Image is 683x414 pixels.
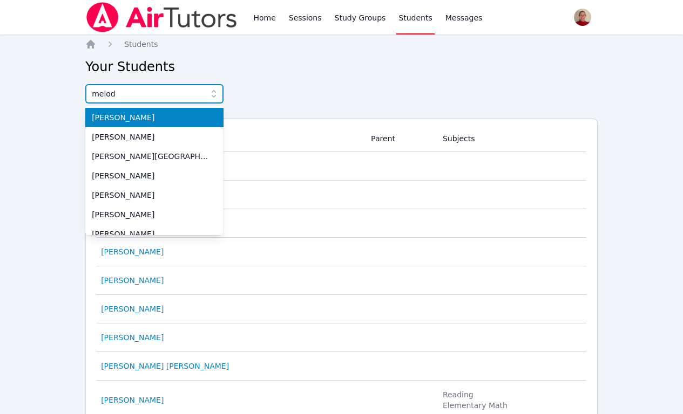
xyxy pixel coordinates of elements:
input: Quick Find a Student [85,84,224,103]
tr: [PERSON_NAME] [PERSON_NAME] [97,352,586,381]
a: [PERSON_NAME] [101,275,164,286]
a: [PERSON_NAME] [101,246,164,257]
a: [PERSON_NAME] [101,303,164,314]
li: Elementary Math [443,400,580,411]
tr: [PERSON_NAME] [97,266,586,295]
span: [PERSON_NAME] [92,112,217,123]
tr: [PERSON_NAME] [97,152,586,181]
span: Messages [445,12,483,23]
span: [PERSON_NAME][GEOGRAPHIC_DATA] [92,151,217,162]
img: Air Tutors [85,2,238,32]
th: Subjects [436,126,586,152]
a: [PERSON_NAME] [101,395,164,405]
h2: Your Students [85,58,598,75]
nav: Breadcrumb [85,39,598,50]
tr: [PERSON_NAME] [97,209,586,238]
th: Student [97,126,364,152]
a: Students [124,39,158,50]
span: [PERSON_NAME] [92,229,217,239]
tr: [PERSON_NAME] [97,238,586,266]
li: Reading [443,389,580,400]
span: Students [124,40,158,49]
a: [PERSON_NAME] [101,332,164,343]
tr: [PERSON_NAME] [97,295,586,323]
span: [PERSON_NAME] [92,132,217,142]
a: [PERSON_NAME] [PERSON_NAME] [101,361,229,371]
tr: [PERSON_NAME] [97,181,586,209]
span: [PERSON_NAME] [92,170,217,181]
tr: [PERSON_NAME] [97,323,586,352]
th: Parent [364,126,436,152]
span: [PERSON_NAME] [92,209,217,220]
span: [PERSON_NAME] [92,190,217,201]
